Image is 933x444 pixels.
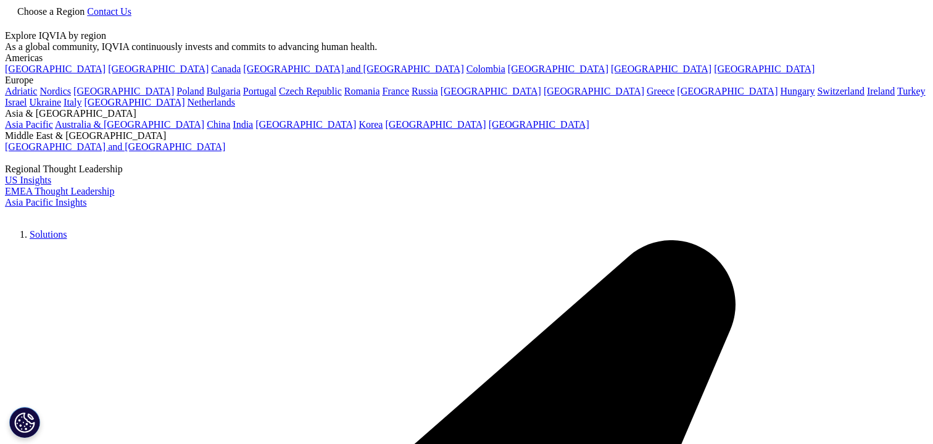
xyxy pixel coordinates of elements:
a: Portugal [243,86,276,96]
div: Americas [5,52,928,64]
a: EMEA Thought Leadership [5,186,114,196]
div: Regional Thought Leadership [5,164,928,175]
a: [GEOGRAPHIC_DATA] [611,64,711,74]
a: China [207,119,230,130]
a: Italy [64,97,81,107]
a: Romania [344,86,380,96]
a: Ireland [867,86,895,96]
a: Solutions [30,229,67,240]
a: Czech Republic [279,86,342,96]
a: Colombia [466,64,505,74]
a: Turkey [897,86,926,96]
a: [GEOGRAPHIC_DATA] [84,97,185,107]
div: Explore IQVIA by region [5,30,928,41]
button: Cookies Settings [9,407,40,438]
a: Switzerland [817,86,864,96]
a: Asia Pacific [5,119,53,130]
a: [GEOGRAPHIC_DATA] [5,64,106,74]
a: [GEOGRAPHIC_DATA] [508,64,608,74]
div: As a global community, IQVIA continuously invests and commits to advancing human health. [5,41,928,52]
div: Asia & [GEOGRAPHIC_DATA] [5,108,928,119]
a: [GEOGRAPHIC_DATA] [677,86,777,96]
a: [GEOGRAPHIC_DATA] [441,86,541,96]
a: [GEOGRAPHIC_DATA] [544,86,644,96]
a: Greece [647,86,674,96]
a: Bulgaria [207,86,241,96]
div: Middle East & [GEOGRAPHIC_DATA] [5,130,928,141]
a: [GEOGRAPHIC_DATA] [73,86,174,96]
a: Nordics [39,86,71,96]
a: [GEOGRAPHIC_DATA] and [GEOGRAPHIC_DATA] [5,141,225,152]
a: France [383,86,410,96]
a: [GEOGRAPHIC_DATA] [255,119,356,130]
a: Australia & [GEOGRAPHIC_DATA] [55,119,204,130]
a: [GEOGRAPHIC_DATA] [108,64,209,74]
a: Ukraine [30,97,62,107]
a: Netherlands [188,97,235,107]
a: Russia [412,86,438,96]
a: [GEOGRAPHIC_DATA] [385,119,486,130]
div: Europe [5,75,928,86]
a: [GEOGRAPHIC_DATA] [489,119,589,130]
a: Hungary [780,86,815,96]
a: [GEOGRAPHIC_DATA] and [GEOGRAPHIC_DATA] [243,64,463,74]
a: Asia Pacific Insights [5,197,86,207]
a: India [233,119,253,130]
a: [GEOGRAPHIC_DATA] [714,64,815,74]
a: Contact Us [87,6,131,17]
a: Korea [359,119,383,130]
a: Poland [176,86,204,96]
a: Adriatic [5,86,37,96]
a: Israel [5,97,27,107]
a: Canada [211,64,241,74]
a: US Insights [5,175,51,185]
span: Choose a Region [17,6,85,17]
